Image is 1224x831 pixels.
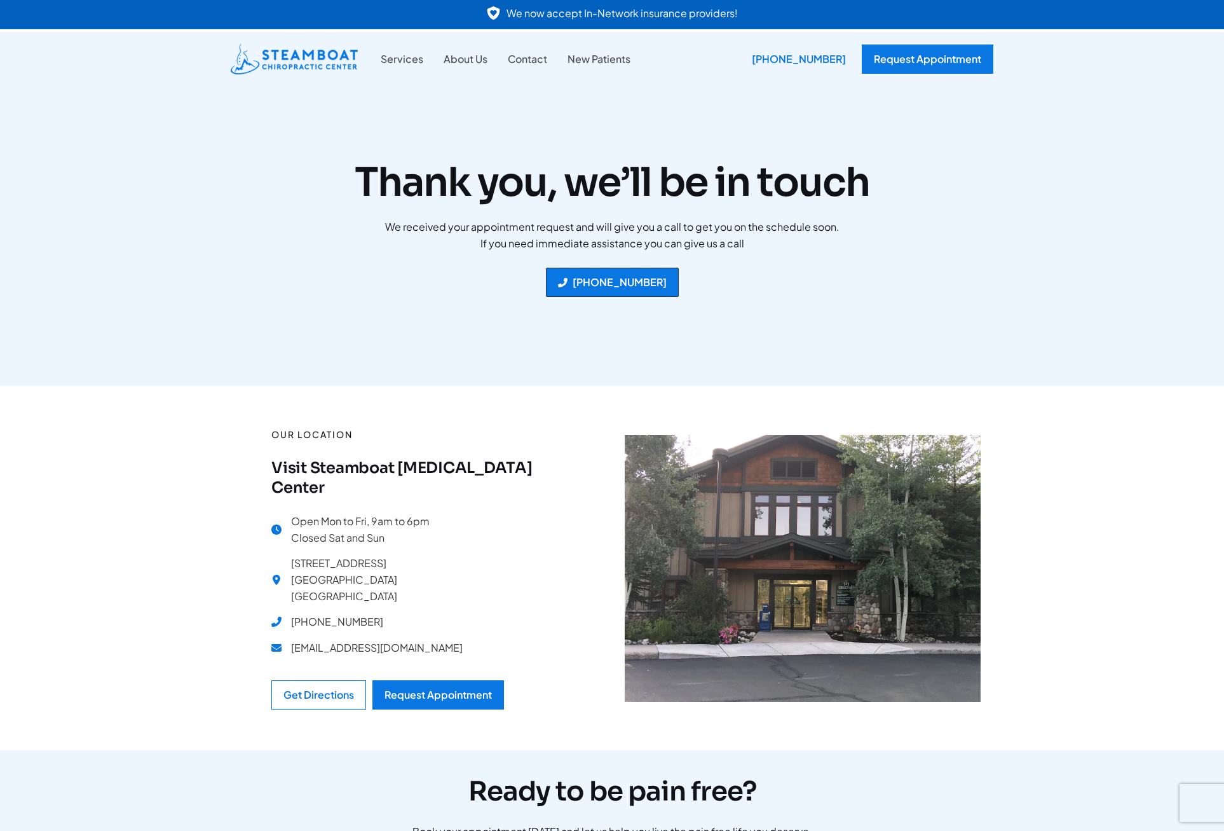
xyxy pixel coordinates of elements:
a: About Us [433,51,498,67]
span: [STREET_ADDRESS] [GEOGRAPHIC_DATA] [GEOGRAPHIC_DATA] [291,555,397,604]
div: Request Appointment [384,690,492,700]
a: Contact [498,51,557,67]
img: Steamboat Chiropractic Center [231,44,358,74]
p: If you need immediate assistance you can give us a call [231,235,993,252]
div: Get Directions [283,690,354,700]
div: [PHONE_NUMBER] [742,45,855,74]
span: [EMAIL_ADDRESS][DOMAIN_NAME] [291,640,463,656]
a: Services [371,51,433,67]
span: Open Mon to Fri, 9am to 6pm Closed Sat and Sun [291,513,430,546]
a: Request Appointment [372,680,504,710]
p: We received your appointment request and will give you a call to get you on the schedule soon. [231,219,993,235]
h4: Visit Steamboat [MEDICAL_DATA] Center [271,458,571,498]
h2: Ready to be pain free? [25,776,1199,807]
div: [PHONE_NUMBER] [573,277,667,287]
a: [PHONE_NUMBER] [546,268,679,297]
nav: Site Navigation [371,51,641,67]
a: [PHONE_NUMBER] [742,45,849,74]
a: New Patients [557,51,641,67]
h1: Thank you, we’ll be in touch [231,159,993,206]
p: Our location [271,427,571,443]
span: [PHONE_NUMBER] [291,614,383,630]
a: Get Directions [271,680,366,710]
a: Request Appointment [862,45,993,74]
